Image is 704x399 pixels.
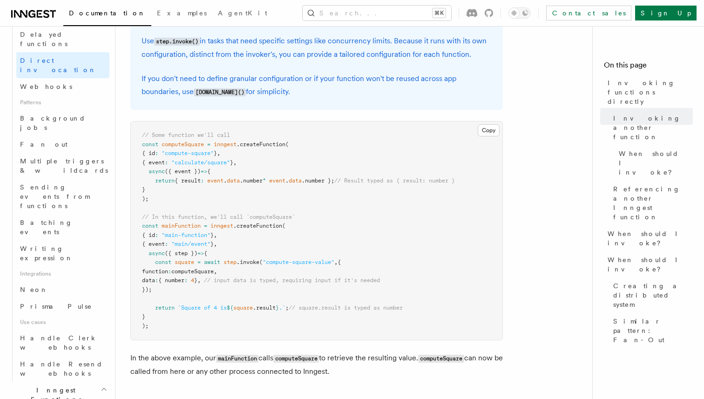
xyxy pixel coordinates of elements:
a: Referencing another Inngest function [609,181,693,225]
span: : [155,150,158,156]
span: ({ step }) [165,250,197,257]
span: } [142,186,145,193]
span: }); [142,286,152,293]
span: Delayed functions [20,31,68,47]
span: , [233,159,237,166]
span: ({ event }) [165,168,201,175]
span: : [165,159,168,166]
span: square [175,259,194,265]
span: , [214,241,217,247]
span: } [210,232,214,238]
span: { [204,250,207,257]
a: When should I invoke? [604,225,693,251]
span: // input data is typed, requiring input if it's needed [204,277,380,284]
code: mainFunction [216,355,258,363]
span: Sending events from functions [20,183,89,210]
span: function [142,268,168,275]
span: Invoking another function [613,114,693,142]
a: Fan out [16,136,109,153]
p: In the above example, our calls to retrieve the resulting value. can now be called from here or a... [130,352,503,378]
span: { id [142,232,155,238]
a: Batching events [16,214,109,240]
span: } [142,313,145,320]
span: event [207,177,223,184]
span: Examples [157,9,207,17]
a: Handle Clerk webhooks [16,330,109,356]
a: Examples [151,3,212,25]
span: data [227,177,240,184]
span: return [155,177,175,184]
span: "main/event" [171,241,210,247]
span: : [201,177,204,184]
button: Copy [478,124,500,136]
span: computeSquare [162,141,204,148]
a: Handle Resend webhooks [16,356,109,382]
a: Prisma Pulse [16,298,109,315]
span: , [214,268,217,275]
a: Direct invocation [16,52,109,78]
span: { event [142,241,165,247]
span: Invoking functions directly [608,78,693,106]
span: , [334,259,338,265]
span: => [201,168,207,175]
span: const [142,141,158,148]
a: Creating a distributed system [609,277,693,313]
span: { id [142,150,155,156]
span: const [155,259,171,265]
span: Patterns [16,95,109,110]
a: AgentKit [212,3,273,25]
span: ${ [227,304,233,311]
button: Toggle dark mode [508,7,531,19]
span: ( [285,141,289,148]
code: computeSquare [273,355,319,363]
span: } [194,277,197,284]
span: , [197,277,201,284]
span: "calculate/square" [171,159,230,166]
span: { result [175,177,201,184]
span: { number [158,277,184,284]
a: Webhooks [16,78,109,95]
span: : [155,232,158,238]
span: = [197,259,201,265]
span: .invoke [237,259,259,265]
span: 4 [191,277,194,284]
span: , [214,232,217,238]
span: Webhooks [20,83,72,90]
span: When should I invoke? [608,229,693,248]
p: If you don't need to define granular configuration or if your function won't be reused across app... [142,72,492,99]
span: = [204,223,207,229]
span: } [276,304,279,311]
span: Fan out [20,141,68,148]
span: // Result typed as { result: number } [334,177,455,184]
span: "main-function" [162,232,210,238]
span: .number [240,177,263,184]
span: square [233,304,253,311]
span: ( [282,223,285,229]
code: [DOMAIN_NAME]() [194,88,246,96]
code: step.invoke() [154,38,200,46]
span: return [155,304,175,311]
a: Sending events from functions [16,179,109,214]
span: // In this function, we'll call `computeSquare` [142,214,295,220]
span: { [207,168,210,175]
code: computeSquare [418,355,464,363]
span: Similar pattern: Fan-Out [613,317,693,345]
span: Background jobs [20,115,86,131]
span: .result [253,304,276,311]
span: Writing expression [20,245,73,262]
span: Referencing another Inngest function [613,184,693,222]
span: "compute-square-value" [263,259,334,265]
a: Writing expression [16,240,109,266]
a: When should I invoke? [604,251,693,277]
a: When should I invoke? [615,145,693,181]
a: Invoking functions directly [604,74,693,110]
span: Documentation [69,9,146,17]
span: .` [279,304,285,311]
span: .createFunction [233,223,282,229]
span: event [269,177,285,184]
a: Invoking another function [609,110,693,145]
span: : [184,277,188,284]
span: . [223,177,227,184]
span: computeSquare [171,268,214,275]
span: . [285,177,289,184]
